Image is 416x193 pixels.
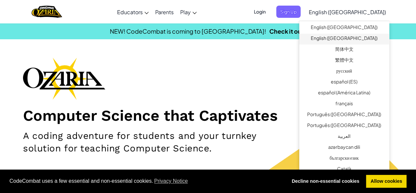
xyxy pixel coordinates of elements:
[299,132,389,143] a: العربية
[299,66,389,77] a: русский
[153,176,189,186] a: learn more about cookies
[32,5,62,18] img: Home
[287,175,364,188] a: deny cookies
[177,3,200,21] a: Play
[269,27,306,35] a: Check it out!
[299,164,389,175] a: Català
[276,6,301,18] button: Sign Up
[299,55,389,66] a: 繁體中文
[180,9,191,16] span: Play
[23,106,393,125] h1: Computer Science that Captivates
[299,34,389,45] a: English ([GEOGRAPHIC_DATA])
[299,121,389,132] a: Português ([GEOGRAPHIC_DATA])
[299,153,389,164] a: български език
[32,5,62,18] a: Ozaria by CodeCombat logo
[309,9,386,16] span: English ([GEOGRAPHIC_DATA])
[23,130,271,155] h2: A coding adventure for students and your turnkey solution for teaching Computer Science.
[114,3,152,21] a: Educators
[10,176,282,186] span: CodeCombat uses a few essential and non-essential cookies.
[110,27,266,35] span: NEW! CodeCombat is coming to [GEOGRAPHIC_DATA]!
[306,3,389,21] a: English ([GEOGRAPHIC_DATA])
[299,23,389,34] a: English ([GEOGRAPHIC_DATA])
[152,3,177,21] a: Parents
[299,88,389,99] a: español (América Latina)
[250,6,270,18] button: Login
[23,168,393,178] p: Try Chapter 1 for Free [DATE]!
[299,99,389,110] a: français
[117,9,143,16] span: Educators
[299,110,389,121] a: Português ([GEOGRAPHIC_DATA])
[299,143,389,153] a: azərbaycan dili
[299,77,389,88] a: español (ES)
[366,175,406,188] a: allow cookies
[299,45,389,55] a: 简体中文
[23,57,105,100] img: Ozaria branding logo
